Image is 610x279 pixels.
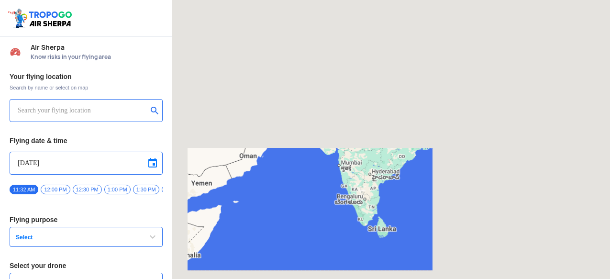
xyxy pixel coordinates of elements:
[10,46,21,57] img: Risk Scores
[41,185,70,194] span: 12:00 PM
[18,157,155,169] input: Select Date
[10,137,163,144] h3: Flying date & time
[10,227,163,247] button: Select
[18,105,147,116] input: Search your flying location
[73,185,102,194] span: 12:30 PM
[162,185,188,194] span: 2:00 PM
[10,73,163,80] h3: Your flying location
[31,53,163,61] span: Know risks in your flying area
[10,262,163,269] h3: Select your drone
[12,234,132,241] span: Select
[10,84,163,91] span: Search by name or select on map
[7,7,75,29] img: ic_tgdronemaps.svg
[133,185,159,194] span: 1:30 PM
[31,44,163,51] span: Air Sherpa
[10,216,163,223] h3: Flying purpose
[104,185,131,194] span: 1:00 PM
[10,185,38,194] span: 11:32 AM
